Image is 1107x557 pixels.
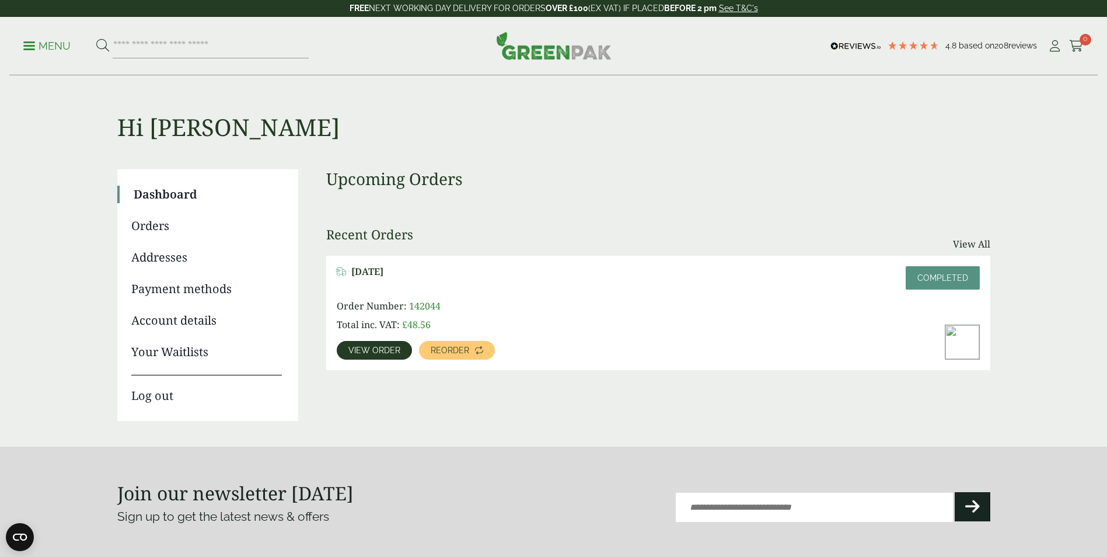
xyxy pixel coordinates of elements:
[131,249,282,266] a: Addresses
[431,346,469,354] span: Reorder
[23,39,71,53] p: Menu
[134,186,282,203] a: Dashboard
[959,41,994,50] span: Based on
[348,346,400,354] span: View order
[496,32,612,60] img: GreenPak Supplies
[350,4,369,13] strong: FREE
[1069,40,1084,52] i: Cart
[131,343,282,361] a: Your Waitlists
[664,4,717,13] strong: BEFORE 2 pm
[326,227,413,242] h3: Recent Orders
[419,341,495,360] a: Reorder
[402,318,407,331] span: £
[945,41,959,50] span: 4.8
[326,169,990,189] h3: Upcoming Orders
[131,375,282,405] a: Log out
[131,280,282,298] a: Payment methods
[830,42,881,50] img: REVIEWS.io
[6,523,34,551] button: Open CMP widget
[409,300,441,312] span: 142044
[351,266,383,277] span: [DATE]
[887,40,940,51] div: 4.79 Stars
[337,300,407,312] span: Order Number:
[945,325,979,359] img: 8oz-Green-Effect-Double-Wall-Cup-300x200.jpg
[953,237,990,251] a: View All
[1069,37,1084,55] a: 0
[23,39,71,51] a: Menu
[994,41,1008,50] span: 208
[131,217,282,235] a: Orders
[117,481,354,506] strong: Join our newsletter [DATE]
[719,4,758,13] a: See T&C's
[337,341,412,360] a: View order
[402,318,431,331] bdi: 48.56
[117,76,990,141] h1: Hi [PERSON_NAME]
[1080,34,1091,46] span: 0
[1047,40,1062,52] i: My Account
[546,4,588,13] strong: OVER £100
[131,312,282,329] a: Account details
[917,273,968,283] span: Completed
[337,318,400,331] span: Total inc. VAT:
[117,507,510,526] p: Sign up to get the latest news & offers
[1008,41,1037,50] span: reviews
